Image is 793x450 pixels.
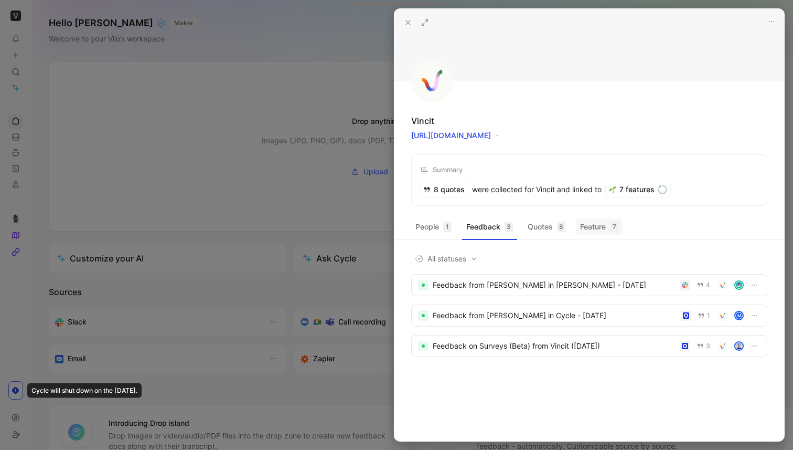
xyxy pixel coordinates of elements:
[706,343,710,349] span: 3
[557,222,565,232] div: 8
[411,335,767,357] a: Feedback on Surveys (Beta) from Vincit ([DATE])3avatar
[433,340,676,352] div: Feedback on Surveys (Beta) from Vincit ([DATE])
[610,222,618,232] div: 7
[717,280,728,290] img: de928398-7850-4a9f-97bc-a3ac2fe984a7.jpg
[411,60,453,102] img: logo
[606,182,670,197] div: 7 features
[411,114,434,127] div: Vincit
[707,312,710,319] span: 1
[433,279,676,291] div: Feedback from [PERSON_NAME] in [PERSON_NAME] - [DATE]
[694,279,712,291] button: 4
[706,282,710,288] span: 4
[735,281,743,289] img: avatar
[411,131,491,140] a: [URL][DOMAIN_NAME]
[735,342,743,350] img: avatar
[609,186,616,193] img: 🌱
[717,341,728,351] img: de928398-7850-4a9f-97bc-a3ac2fe984a7.jpg
[415,253,478,265] span: All statuses
[462,218,517,235] button: Feedback
[694,340,712,352] button: 3
[443,222,452,232] div: 1
[420,163,463,176] div: Summary
[735,312,743,319] div: M
[27,383,142,398] div: Cycle will shut down on the [DATE].
[420,182,602,197] div: were collected for Vincit and linked to
[695,310,712,321] button: 1
[576,218,623,235] button: Feature
[717,310,728,321] img: de928398-7850-4a9f-97bc-a3ac2fe984a7.jpg
[411,252,481,266] button: All statuses
[411,274,767,296] a: Feedback from [PERSON_NAME] in [PERSON_NAME] - [DATE]4avatar
[523,218,570,235] button: Quotes
[411,305,767,327] a: Feedback from [PERSON_NAME] in Cycle - [DATE]1M
[420,182,468,197] div: 8 quotes
[411,218,456,235] button: People
[433,309,677,322] div: Feedback from [PERSON_NAME] in Cycle - [DATE]
[505,222,513,232] div: 3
